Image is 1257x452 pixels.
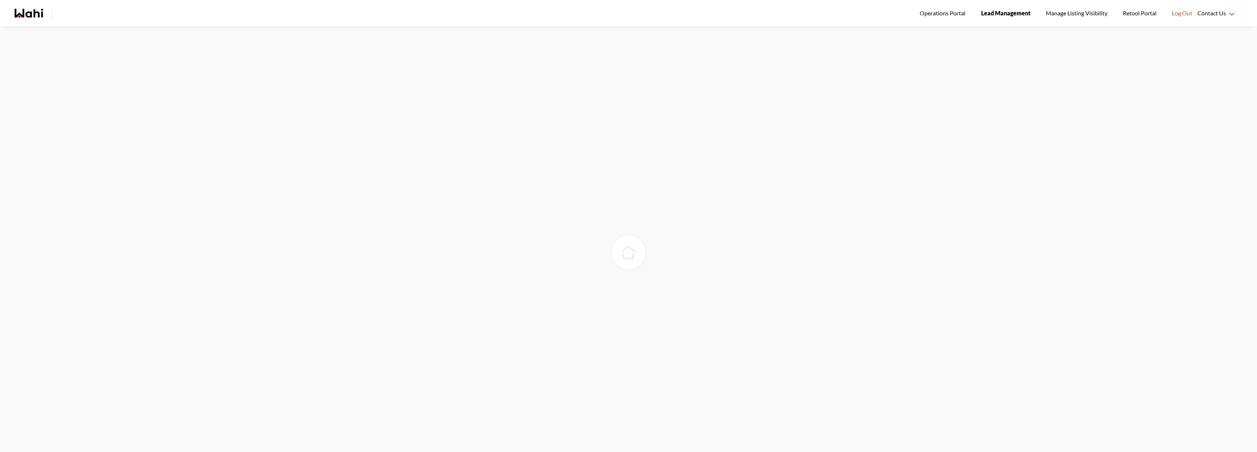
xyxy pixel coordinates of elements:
[981,8,1030,18] span: Lead Management
[1044,8,1110,18] span: Manage Listing Visibility
[920,8,968,18] span: Operations Portal
[15,9,43,18] a: Wahi homepage
[1123,8,1159,18] span: Retool Portal
[618,242,639,263] img: loading house image
[1172,8,1192,18] span: Log Out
